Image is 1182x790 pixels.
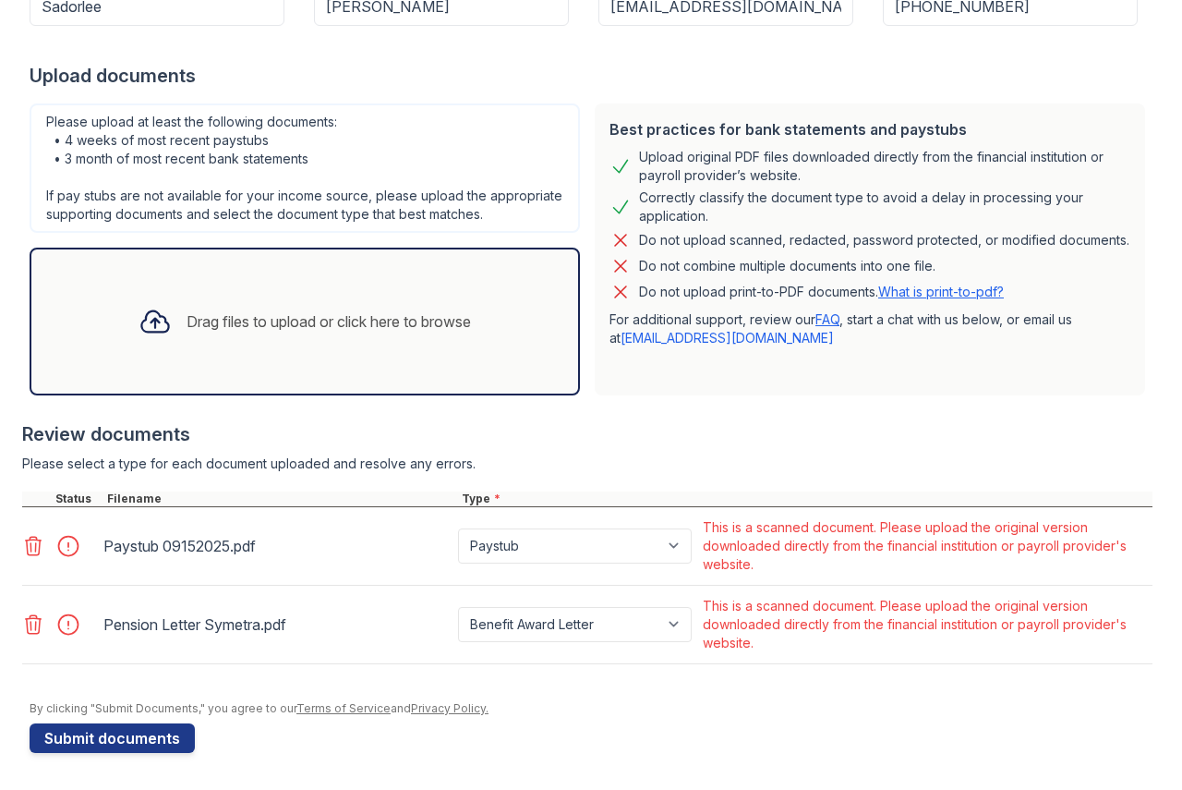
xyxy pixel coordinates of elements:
[621,330,834,346] a: [EMAIL_ADDRESS][DOMAIN_NAME]
[639,283,1004,301] p: Do not upload print-to-PDF documents.
[296,701,391,715] a: Terms of Service
[30,701,1152,716] div: By clicking "Submit Documents," you agree to our and
[639,255,935,277] div: Do not combine multiple documents into one file.
[22,421,1152,447] div: Review documents
[22,455,1152,473] div: Please select a type for each document uploaded and resolve any errors.
[878,284,1004,299] a: What is print-to-pdf?
[103,610,451,639] div: Pension Letter Symetra.pdf
[103,531,451,561] div: Paystub 09152025.pdf
[703,597,1149,652] div: This is a scanned document. Please upload the original version downloaded directly from the finan...
[458,492,1152,506] div: Type
[639,148,1130,185] div: Upload original PDF files downloaded directly from the financial institution or payroll provider’...
[187,310,471,333] div: Drag files to upload or click here to browse
[639,229,1129,251] div: Do not upload scanned, redacted, password protected, or modified documents.
[411,701,488,715] a: Privacy Policy.
[639,188,1130,225] div: Correctly classify the document type to avoid a delay in processing your application.
[609,310,1130,347] p: For additional support, review our , start a chat with us below, or email us at
[30,723,195,753] button: Submit documents
[103,492,458,506] div: Filename
[52,492,103,506] div: Status
[815,311,839,327] a: FAQ
[609,118,1130,140] div: Best practices for bank statements and paystubs
[703,518,1149,574] div: This is a scanned document. Please upload the original version downloaded directly from the finan...
[30,63,1152,89] div: Upload documents
[30,103,580,233] div: Please upload at least the following documents: • 4 weeks of most recent paystubs • 3 month of mo...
